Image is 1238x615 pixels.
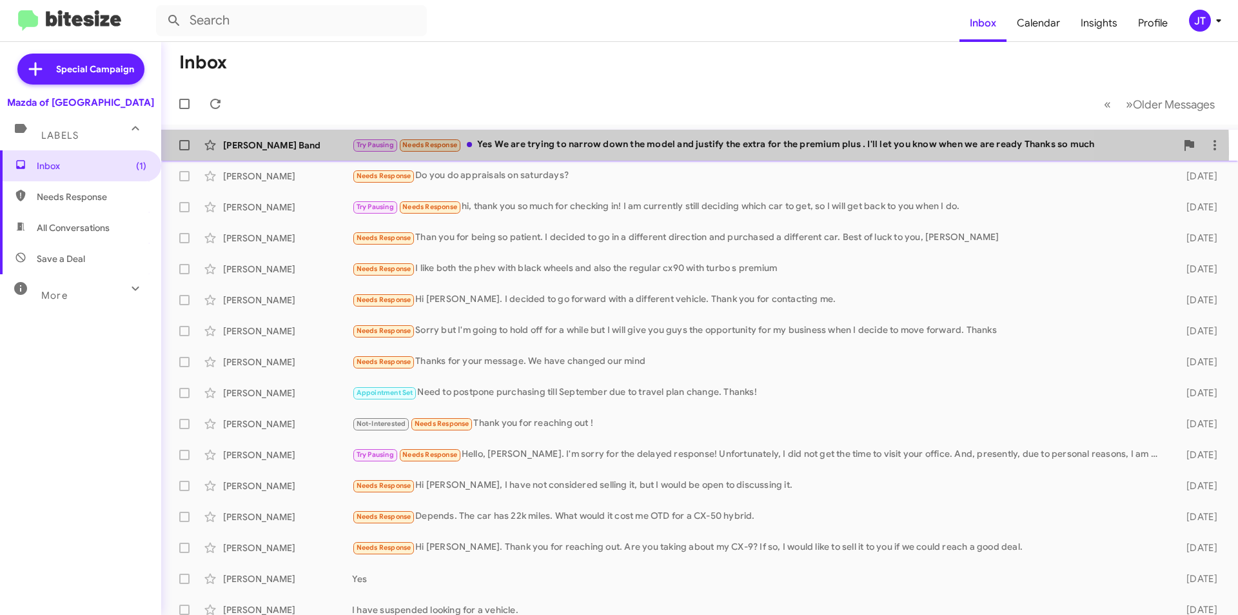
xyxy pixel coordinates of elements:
[1178,10,1224,32] button: JT
[352,168,1166,183] div: Do you do appraisals on saturdays?
[352,540,1166,555] div: Hi [PERSON_NAME]. Thank you for reaching out. Are you taking about my CX-9? If so, I would like t...
[7,96,154,109] div: Mazda of [GEOGRAPHIC_DATA]
[1166,201,1228,214] div: [DATE]
[223,139,352,152] div: [PERSON_NAME] Band
[352,385,1166,400] div: Need to postpone purchasing till September due to travel plan change. Thanks!
[402,203,457,211] span: Needs Response
[1097,91,1223,117] nav: Page navigation example
[1126,96,1133,112] span: »
[223,572,352,585] div: [PERSON_NAME]
[1166,356,1228,368] div: [DATE]
[1166,479,1228,492] div: [DATE]
[156,5,427,36] input: Search
[1189,10,1211,32] div: JT
[352,199,1166,214] div: hi, thank you so much for checking in! I am currently still deciding which car to get, so I will ...
[223,232,352,245] div: [PERSON_NAME]
[1166,294,1228,307] div: [DATE]
[223,479,352,492] div: [PERSON_NAME]
[352,478,1166,493] div: Hi [PERSON_NAME], I have not considered selling it, but I would be open to discussing it.
[415,419,469,428] span: Needs Response
[1166,387,1228,399] div: [DATE]
[223,263,352,276] div: [PERSON_NAME]
[959,5,1007,42] a: Inbox
[223,510,352,523] div: [PERSON_NAME]
[1096,91,1119,117] button: Previous
[1118,91,1223,117] button: Next
[357,172,411,180] span: Needs Response
[37,221,110,234] span: All Conversations
[37,252,85,265] span: Save a Deal
[357,265,411,273] span: Needs Response
[357,388,413,397] span: Appointment Set
[352,354,1166,369] div: Thanks for your message. We have changed our mind
[223,325,352,338] div: [PERSON_NAME]
[1104,96,1111,112] span: «
[1166,541,1228,554] div: [DATE]
[41,130,79,141] span: Labels
[1166,418,1228,430] div: [DATE]
[352,137,1176,152] div: Yes We are trying to narrow down the model and justify the extra for the premium plus . I'll let ...
[1007,5,1070,42] a: Calendar
[223,201,352,214] div: [PERSON_NAME]
[402,141,457,149] span: Needs Response
[136,159,146,172] span: (1)
[357,327,411,335] span: Needs Response
[56,63,134,76] span: Special Campaign
[1133,97,1215,112] span: Older Messages
[352,447,1166,462] div: Hello, [PERSON_NAME]. I'm sorry for the delayed response! Unfortunately, I did not get the time t...
[223,449,352,461] div: [PERSON_NAME]
[17,54,144,85] a: Special Campaign
[179,52,227,73] h1: Inbox
[357,450,394,459] span: Try Pausing
[357,358,411,366] span: Needs Response
[1166,510,1228,523] div: [DATE]
[1070,5,1128,42] a: Insights
[1166,325,1228,338] div: [DATE]
[37,159,146,172] span: Inbox
[37,190,146,203] span: Needs Response
[357,419,406,428] span: Not-Interested
[223,541,352,554] div: [PERSON_NAME]
[223,356,352,368] div: [PERSON_NAME]
[352,292,1166,307] div: Hi [PERSON_NAME]. I decided to go forward with a different vehicle. Thank you for contacting me.
[352,416,1166,431] div: Thank you for reaching out !
[1128,5,1178,42] a: Profile
[1166,263,1228,276] div: [DATE]
[352,572,1166,585] div: Yes
[41,290,68,301] span: More
[357,481,411,490] span: Needs Response
[357,296,411,304] span: Needs Response
[223,294,352,307] div: [PERSON_NAME]
[1166,572,1228,585] div: [DATE]
[1166,449,1228,461] div: [DATE]
[402,450,457,459] span: Needs Response
[357,203,394,211] span: Try Pausing
[352,509,1166,524] div: Depends. The car has 22k miles. What would it cost me OTD for a CX-50 hybrid.
[352,261,1166,276] div: I like both the phev with black wheels and also the regular cx90 with turbo s premium
[352,323,1166,338] div: Sorry but I'm going to hold off for a while but I will give you guys the opportunity for my busin...
[357,234,411,242] span: Needs Response
[1166,232,1228,245] div: [DATE]
[357,543,411,552] span: Needs Response
[1166,170,1228,183] div: [DATE]
[223,418,352,430] div: [PERSON_NAME]
[223,170,352,183] div: [PERSON_NAME]
[357,141,394,149] span: Try Pausing
[352,230,1166,245] div: Than you for being so patient. I decided to go in a different direction and purchased a different...
[223,387,352,399] div: [PERSON_NAME]
[357,512,411,521] span: Needs Response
